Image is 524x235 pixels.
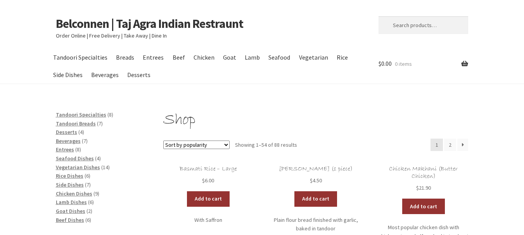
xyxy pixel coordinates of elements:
[457,139,468,151] a: →
[50,66,86,84] a: Side Dishes
[402,199,445,214] a: Add to cart: “Chicken Makhani (Butter Chicken)”
[163,216,253,225] p: With Saffron
[88,208,91,214] span: 2
[379,16,468,34] input: Search products…
[112,49,138,66] a: Breads
[88,66,123,84] a: Beverages
[124,66,154,84] a: Desserts
[56,199,87,206] a: Lamb Dishes
[77,146,80,153] span: 8
[310,177,322,184] bdi: 4.50
[56,16,243,31] a: Belconnen | Taj Agra Indian Restraunt
[294,191,337,207] a: Add to cart: “Garlic Naan (1 piece)”
[56,164,100,171] a: Vegetarian Dishes
[86,181,89,188] span: 7
[379,60,381,67] span: $
[333,49,351,66] a: Rice
[163,165,253,173] h2: Basmati Rice – Large
[90,199,92,206] span: 6
[395,60,412,67] span: 0 items
[271,165,361,185] a: [PERSON_NAME] (1 piece) $4.50
[56,172,83,179] a: Rice Dishes
[379,165,468,180] h2: Chicken Makhani (Butter Chicken)
[379,49,468,79] a: $0.00 0 items
[139,49,168,66] a: Entrees
[444,139,457,151] a: Page 2
[56,155,94,162] a: Seafood Dishes
[56,216,84,223] a: Beef Dishes
[379,165,468,192] a: Chicken Makhani (Butter Chicken) $21.90
[219,49,240,66] a: Goat
[163,165,253,185] a: Basmati Rice – Large $6.00
[190,49,218,66] a: Chicken
[80,129,83,136] span: 4
[83,137,86,144] span: 7
[310,177,313,184] span: $
[56,111,106,118] a: Tandoori Specialties
[56,31,361,40] p: Order Online | Free Delivery | Take Away | Dine In
[379,60,392,67] span: 0.00
[95,190,98,197] span: 9
[86,172,89,179] span: 6
[202,177,214,184] bdi: 6.00
[56,181,84,188] a: Side Dishes
[99,120,101,127] span: 7
[202,177,205,184] span: $
[271,165,361,173] h2: [PERSON_NAME] (1 piece)
[56,120,96,127] a: Tandoori Breads
[265,49,294,66] a: Seafood
[109,111,112,118] span: 8
[431,139,443,151] span: Page 1
[56,190,92,197] a: Chicken Dishes
[56,146,74,153] a: Entrees
[163,141,230,149] select: Shop order
[56,208,85,214] a: Goat Dishes
[163,110,468,130] h1: Shop
[56,129,77,136] a: Desserts
[416,184,419,191] span: $
[56,137,81,144] a: Beverages
[241,49,264,66] a: Lamb
[87,216,90,223] span: 6
[169,49,189,66] a: Beef
[235,139,297,151] p: Showing 1–54 of 88 results
[271,216,361,233] p: Plain flour bread finished with garlic, baked in tandoor
[50,49,111,66] a: Tandoori Specialties
[416,184,431,191] bdi: 21.90
[295,49,332,66] a: Vegetarian
[56,49,361,84] nav: Primary Navigation
[97,155,99,162] span: 4
[187,191,230,207] a: Add to cart: “Basmati Rice - Large”
[103,164,108,171] span: 14
[431,139,468,151] nav: Product Pagination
